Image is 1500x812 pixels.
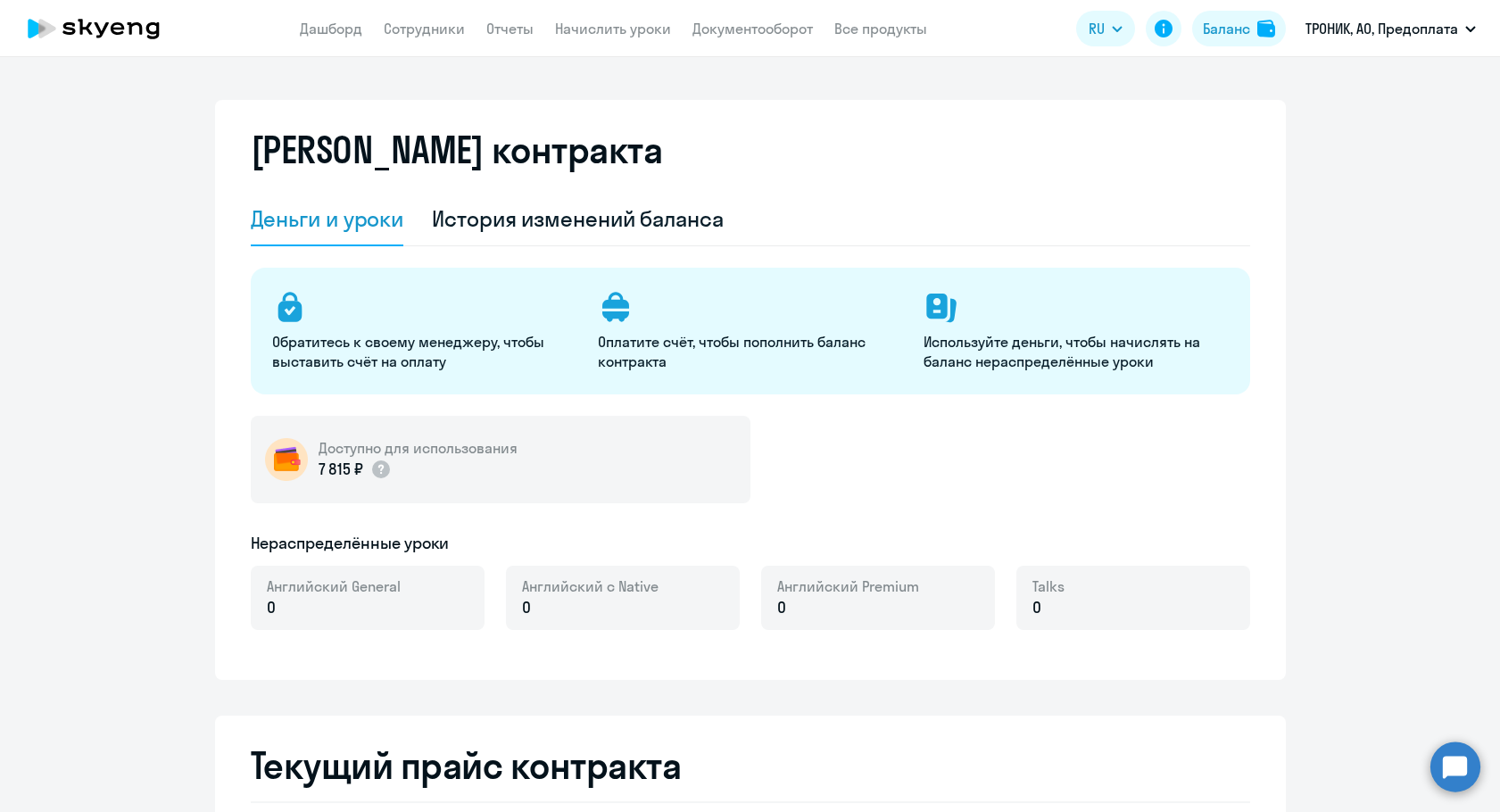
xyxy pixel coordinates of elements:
span: Talks [1032,576,1065,596]
span: 0 [1032,596,1041,619]
p: ТРОНИК, АО, Предоплата [1305,18,1458,39]
span: 0 [267,596,276,619]
button: ТРОНИК, АО, Предоплата [1297,7,1485,50]
button: Балансbalance [1192,11,1286,46]
a: Все продукты [834,20,927,37]
div: Баланс [1203,18,1250,39]
span: Английский Premium [777,576,919,596]
h2: [PERSON_NAME] контракта [251,128,663,171]
a: Отчеты [486,20,534,37]
h5: Нераспределённые уроки [251,532,450,555]
h2: Текущий прайс контракта [251,744,1250,787]
span: Английский General [267,576,401,596]
a: Начислить уроки [555,20,671,37]
button: RU [1076,11,1135,46]
div: История изменений баланса [432,204,724,233]
span: RU [1089,18,1105,39]
a: Сотрудники [384,20,465,37]
span: 0 [777,596,786,619]
p: Используйте деньги, чтобы начислять на баланс нераспределённые уроки [924,332,1228,371]
div: Деньги и уроки [251,204,404,233]
p: 7 815 ₽ [319,458,393,481]
span: Английский с Native [522,576,659,596]
p: Оплатите счёт, чтобы пополнить баланс контракта [598,332,902,371]
h5: Доступно для использования [319,438,518,458]
img: balance [1257,20,1275,37]
span: 0 [522,596,531,619]
img: wallet-circle.png [265,438,308,481]
a: Документооборот [692,20,813,37]
p: Обратитесь к своему менеджеру, чтобы выставить счёт на оплату [272,332,576,371]
a: Дашборд [300,20,362,37]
